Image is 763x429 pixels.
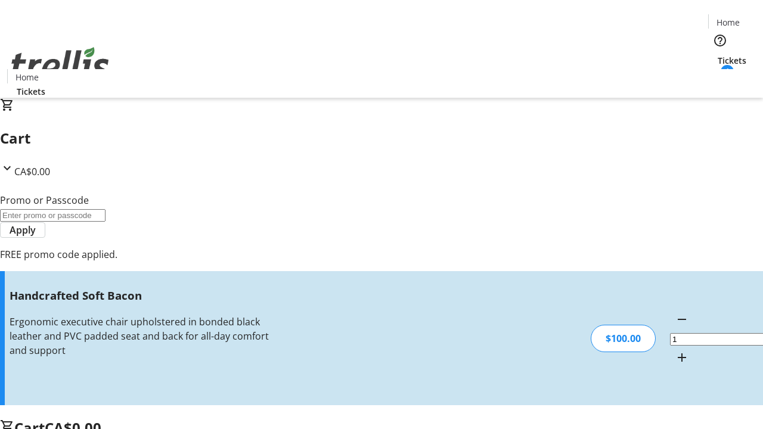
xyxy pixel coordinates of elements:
span: Tickets [17,85,45,98]
img: Orient E2E Organization L6a7ip8TWr's Logo [7,34,113,94]
span: Tickets [718,54,746,67]
h3: Handcrafted Soft Bacon [10,287,270,304]
button: Increment by one [670,346,694,369]
a: Tickets [7,85,55,98]
span: CA$0.00 [14,165,50,178]
a: Home [709,16,747,29]
div: $100.00 [591,325,656,352]
div: Ergonomic executive chair upholstered in bonded black leather and PVC padded seat and back for al... [10,315,270,357]
button: Help [708,29,732,52]
span: Home [717,16,740,29]
span: Apply [10,223,36,237]
button: Cart [708,67,732,91]
span: Home [15,71,39,83]
a: Home [8,71,46,83]
button: Decrement by one [670,307,694,331]
a: Tickets [708,54,756,67]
